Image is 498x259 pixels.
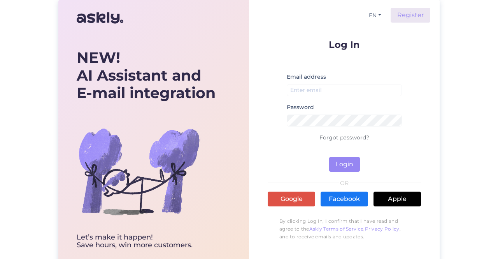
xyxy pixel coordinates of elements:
[309,226,364,232] a: Askly Terms of Service
[77,234,216,249] div: Let’s make it happen! Save hours, win more customers.
[287,84,402,96] input: Enter email
[391,8,430,23] a: Register
[329,157,360,172] button: Login
[287,103,314,111] label: Password
[77,48,120,67] b: NEW!
[77,109,201,234] img: bg-askly
[373,192,421,206] a: Apple
[268,40,421,49] p: Log In
[287,73,326,81] label: Email address
[319,134,369,141] a: Forgot password?
[268,192,315,206] a: Google
[321,192,368,206] a: Facebook
[365,226,400,232] a: Privacy Policy
[77,9,123,27] img: Askly
[77,49,216,102] div: AI Assistant and E-mail integration
[268,213,421,245] p: By clicking Log In, I confirm that I have read and agree to the , , and to receive emails and upd...
[366,10,384,21] button: EN
[339,180,350,186] span: OR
